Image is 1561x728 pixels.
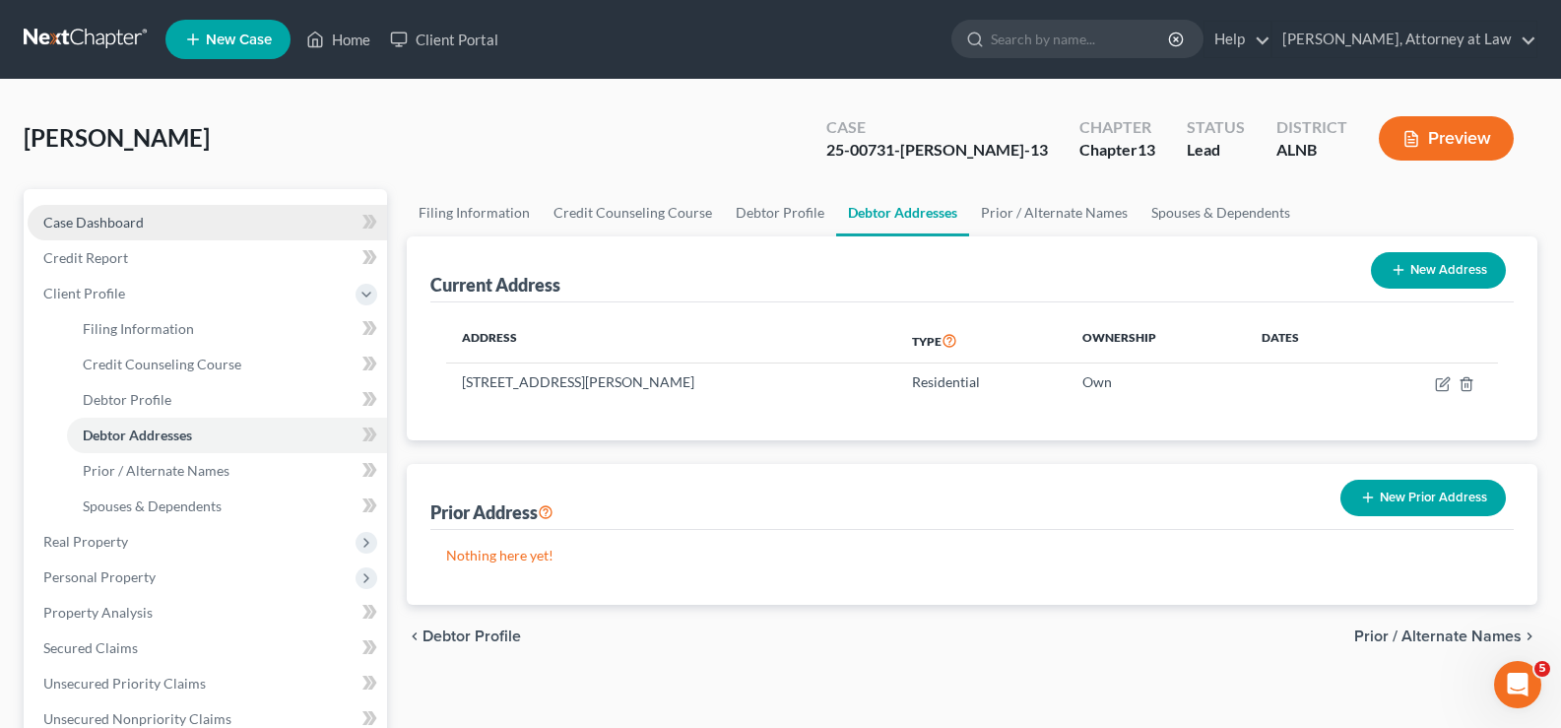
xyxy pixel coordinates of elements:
[826,116,1048,139] div: Case
[969,189,1139,236] a: Prior / Alternate Names
[1067,318,1247,364] th: Ownership
[1354,629,1522,644] span: Prior / Alternate Names
[1079,139,1155,162] div: Chapter
[896,364,1066,401] td: Residential
[28,205,387,240] a: Case Dashboard
[28,630,387,666] a: Secured Claims
[407,189,542,236] a: Filing Information
[43,285,125,301] span: Client Profile
[67,311,387,347] a: Filing Information
[28,666,387,701] a: Unsecured Priority Claims
[1276,139,1347,162] div: ALNB
[1079,116,1155,139] div: Chapter
[83,320,194,337] span: Filing Information
[67,347,387,382] a: Credit Counseling Course
[836,189,969,236] a: Debtor Addresses
[896,318,1066,364] th: Type
[1204,22,1270,57] a: Help
[43,214,144,231] span: Case Dashboard
[83,391,171,408] span: Debtor Profile
[446,318,896,364] th: Address
[1379,116,1514,161] button: Preview
[1276,116,1347,139] div: District
[43,604,153,621] span: Property Analysis
[1246,318,1363,364] th: Dates
[380,22,508,57] a: Client Portal
[1139,189,1302,236] a: Spouses & Dependents
[1354,629,1537,644] button: Prior / Alternate Names chevron_right
[430,500,553,524] div: Prior Address
[1522,629,1537,644] i: chevron_right
[67,489,387,524] a: Spouses & Dependents
[826,139,1048,162] div: 25-00731-[PERSON_NAME]-13
[1138,140,1155,159] span: 13
[43,533,128,550] span: Real Property
[423,629,521,644] span: Debtor Profile
[43,675,206,692] span: Unsecured Priority Claims
[1494,661,1541,708] iframe: Intercom live chat
[43,639,138,656] span: Secured Claims
[43,710,231,727] span: Unsecured Nonpriority Claims
[83,462,229,479] span: Prior / Alternate Names
[1187,139,1245,162] div: Lead
[67,382,387,418] a: Debtor Profile
[24,123,210,152] span: [PERSON_NAME]
[83,497,222,514] span: Spouses & Dependents
[446,546,1498,565] p: Nothing here yet!
[83,356,241,372] span: Credit Counseling Course
[67,453,387,489] a: Prior / Alternate Names
[724,189,836,236] a: Debtor Profile
[206,33,272,47] span: New Case
[542,189,724,236] a: Credit Counseling Course
[28,595,387,630] a: Property Analysis
[991,21,1171,57] input: Search by name...
[43,249,128,266] span: Credit Report
[1371,252,1506,289] button: New Address
[407,629,423,644] i: chevron_left
[430,273,560,297] div: Current Address
[1272,22,1536,57] a: [PERSON_NAME], Attorney at Law
[296,22,380,57] a: Home
[1187,116,1245,139] div: Status
[67,418,387,453] a: Debtor Addresses
[1340,480,1506,516] button: New Prior Address
[83,427,192,443] span: Debtor Addresses
[407,629,521,644] button: chevron_left Debtor Profile
[1067,364,1247,401] td: Own
[28,240,387,276] a: Credit Report
[43,568,156,585] span: Personal Property
[446,364,896,401] td: [STREET_ADDRESS][PERSON_NAME]
[1534,661,1550,677] span: 5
